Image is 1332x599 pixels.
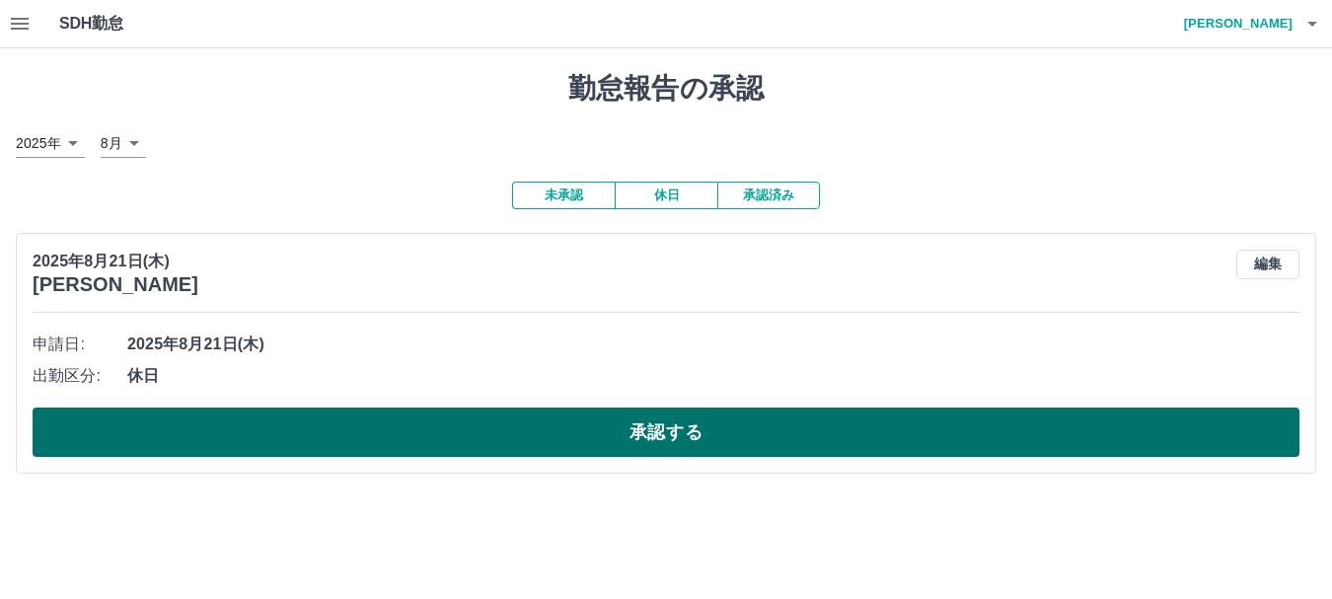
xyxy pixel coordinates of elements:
button: 未承認 [512,182,615,209]
span: 申請日: [33,333,127,356]
span: 出勤区分: [33,364,127,388]
button: 承認する [33,408,1299,457]
span: 2025年8月21日(木) [127,333,1299,356]
button: 編集 [1236,250,1299,279]
div: 2025年 [16,129,85,158]
h3: [PERSON_NAME] [33,273,198,296]
h1: 勤怠報告の承認 [16,72,1316,106]
button: 休日 [615,182,717,209]
span: 休日 [127,364,1299,388]
div: 8月 [101,129,146,158]
p: 2025年8月21日(木) [33,250,198,273]
button: 承認済み [717,182,820,209]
